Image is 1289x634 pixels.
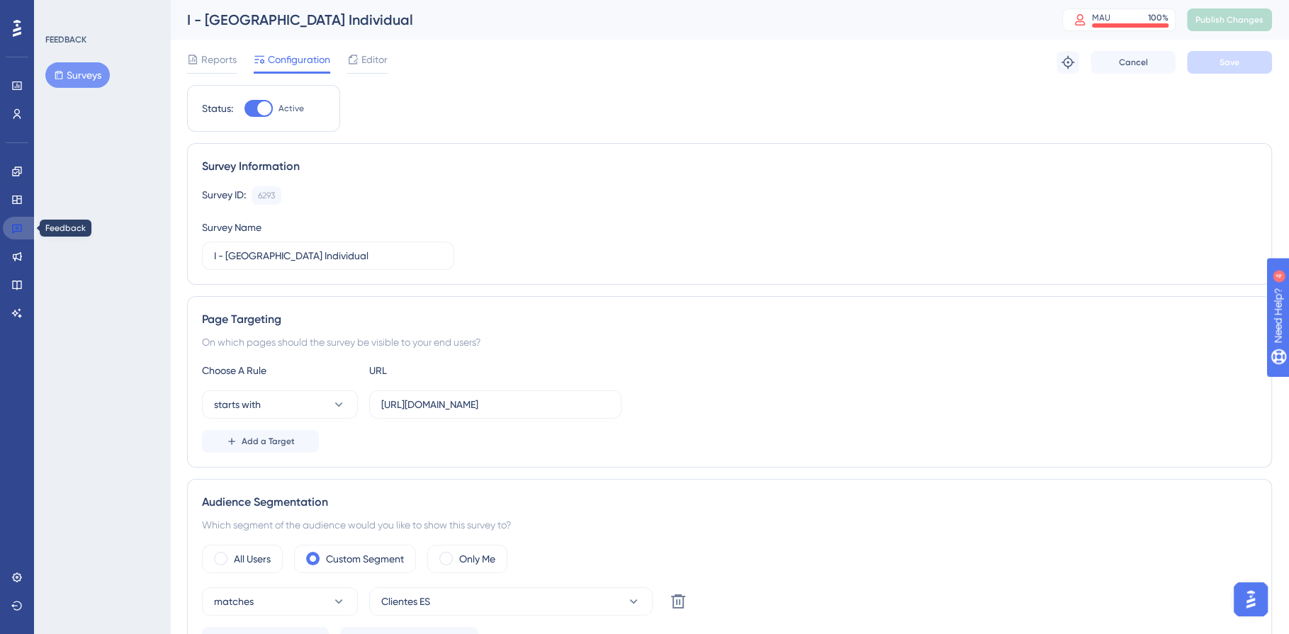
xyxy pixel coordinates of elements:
span: Cancel [1119,57,1148,68]
div: Which segment of the audience would you like to show this survey to? [202,516,1257,533]
span: Configuration [268,51,330,68]
div: Page Targeting [202,311,1257,328]
button: Publish Changes [1187,9,1272,31]
span: matches [214,593,254,610]
div: Choose A Rule [202,362,358,379]
span: Publish Changes [1195,14,1263,26]
div: 4 [98,7,103,18]
span: Clientes ES [381,593,430,610]
button: Surveys [45,62,110,88]
div: 100 % [1148,12,1169,23]
button: matches [202,587,358,616]
div: Survey Name [202,219,261,236]
label: All Users [234,550,271,567]
div: Status: [202,100,233,117]
div: FEEDBACK [45,34,86,45]
span: Active [278,103,304,114]
div: On which pages should the survey be visible to your end users? [202,334,1257,351]
div: 6293 [258,190,275,201]
button: Clientes ES [369,587,653,616]
input: Type your Survey name [214,248,442,264]
span: Need Help? [33,4,89,21]
span: Editor [361,51,388,68]
label: Custom Segment [326,550,404,567]
span: Add a Target [242,436,295,447]
button: Save [1187,51,1272,74]
label: Only Me [459,550,495,567]
div: MAU [1092,12,1110,23]
button: Add a Target [202,430,319,453]
div: Audience Segmentation [202,494,1257,511]
span: starts with [214,396,261,413]
div: I - [GEOGRAPHIC_DATA] Individual [187,10,1027,30]
div: Survey ID: [202,186,246,205]
div: URL [369,362,525,379]
span: Save [1220,57,1239,68]
iframe: UserGuiding AI Assistant Launcher [1229,578,1272,621]
span: Reports [201,51,237,68]
input: yourwebsite.com/path [381,397,609,412]
button: Cancel [1091,51,1176,74]
div: Survey Information [202,158,1257,175]
button: starts with [202,390,358,419]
